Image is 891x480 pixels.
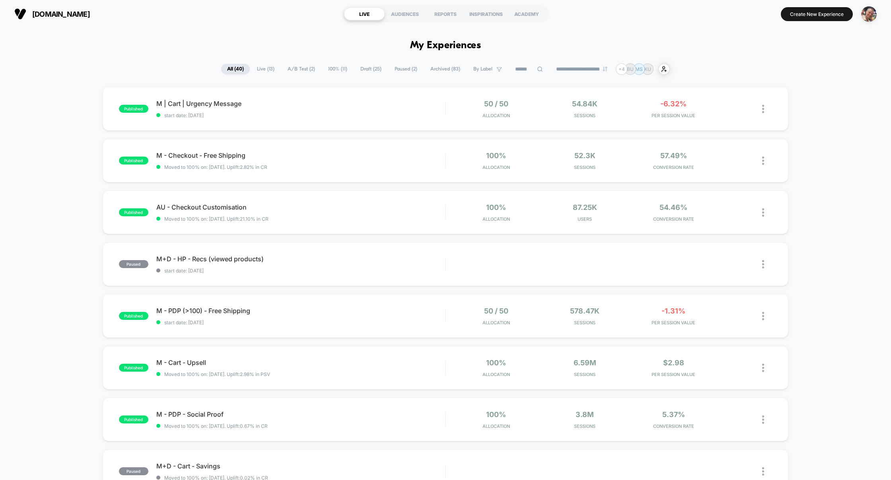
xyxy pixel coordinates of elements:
[660,100,687,108] span: -6.32%
[482,372,510,377] span: Allocation
[635,66,643,72] p: MS
[156,319,445,325] span: start date: [DATE]
[482,165,510,170] span: Allocation
[156,268,445,274] span: start date: [DATE]
[156,151,445,159] span: M - Checkout - Free Shipping
[410,40,481,51] h1: My Experiences
[543,423,627,429] span: Sessions
[543,113,627,118] span: Sessions
[344,8,385,20] div: LIVE
[119,415,148,423] span: published
[156,410,445,418] span: M - PDP - Social Proof
[486,359,506,367] span: 100%
[631,423,716,429] span: CONVERSION RATE
[574,151,595,160] span: 52.3k
[631,320,716,325] span: PER SESSION VALUE
[156,307,445,315] span: M - PDP (>100) - Free Shipping
[12,8,92,20] button: [DOMAIN_NAME]
[506,8,547,20] div: ACADEMY
[543,216,627,222] span: Users
[659,203,687,212] span: 54.46%
[627,66,634,72] p: BU
[631,216,716,222] span: CONVERSION RATE
[119,260,148,268] span: paused
[389,64,423,74] span: Paused ( 2 )
[282,64,321,74] span: A/B Test ( 2 )
[616,63,627,75] div: + 4
[762,312,764,320] img: close
[762,105,764,113] img: close
[119,467,148,475] span: paused
[572,100,597,108] span: 54.84k
[576,410,594,419] span: 3.8M
[482,216,510,222] span: Allocation
[486,410,506,419] span: 100%
[156,100,445,108] span: M | Cart | Urgency Message
[861,6,877,22] img: ppic
[466,8,506,20] div: INSPIRATIONS
[424,64,466,74] span: Archived ( 83 )
[119,312,148,320] span: published
[251,64,280,74] span: Live ( 13 )
[164,371,270,377] span: Moved to 100% on: [DATE] . Uplift: 2.98% in PSV
[164,423,268,429] span: Moved to 100% on: [DATE] . Uplift: 0.67% in CR
[119,157,148,165] span: published
[484,100,508,108] span: 50 / 50
[543,372,627,377] span: Sessions
[762,415,764,424] img: close
[603,67,607,71] img: end
[662,410,685,419] span: 5.37%
[781,7,853,21] button: Create New Experience
[859,6,879,22] button: ppic
[473,66,492,72] span: By Label
[221,64,250,74] span: All ( 40 )
[484,307,508,315] span: 50 / 50
[486,151,506,160] span: 100%
[573,203,597,212] span: 87.25k
[425,8,466,20] div: REPORTS
[119,364,148,372] span: published
[574,359,596,367] span: 6.59M
[156,112,445,118] span: start date: [DATE]
[482,320,510,325] span: Allocation
[762,467,764,476] img: close
[631,113,716,118] span: PER SESSION VALUE
[385,8,425,20] div: AUDIENCES
[482,423,510,429] span: Allocation
[762,157,764,165] img: close
[631,372,716,377] span: PER SESSION VALUE
[543,165,627,170] span: Sessions
[631,165,716,170] span: CONVERSION RATE
[322,64,353,74] span: 100% ( 11 )
[156,359,445,366] span: M - Cart - Upsell
[660,151,687,160] span: 57.49%
[762,260,764,268] img: close
[661,307,685,315] span: -1.31%
[32,10,90,18] span: [DOMAIN_NAME]
[663,359,684,367] span: $2.98
[156,462,445,470] span: M+D - Cart - Savings
[570,307,599,315] span: 578.47k
[14,8,26,20] img: Visually logo
[762,208,764,217] img: close
[164,164,267,170] span: Moved to 100% on: [DATE] . Uplift: 2.82% in CR
[482,113,510,118] span: Allocation
[119,208,148,216] span: published
[543,320,627,325] span: Sessions
[119,105,148,113] span: published
[164,216,268,222] span: Moved to 100% on: [DATE] . Uplift: 21.10% in CR
[354,64,387,74] span: Draft ( 25 )
[644,66,651,72] p: KU
[762,364,764,372] img: close
[156,203,445,211] span: AU - Checkout Customisation
[486,203,506,212] span: 100%
[156,255,445,263] span: M+D - HP - Recs (viewed products)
